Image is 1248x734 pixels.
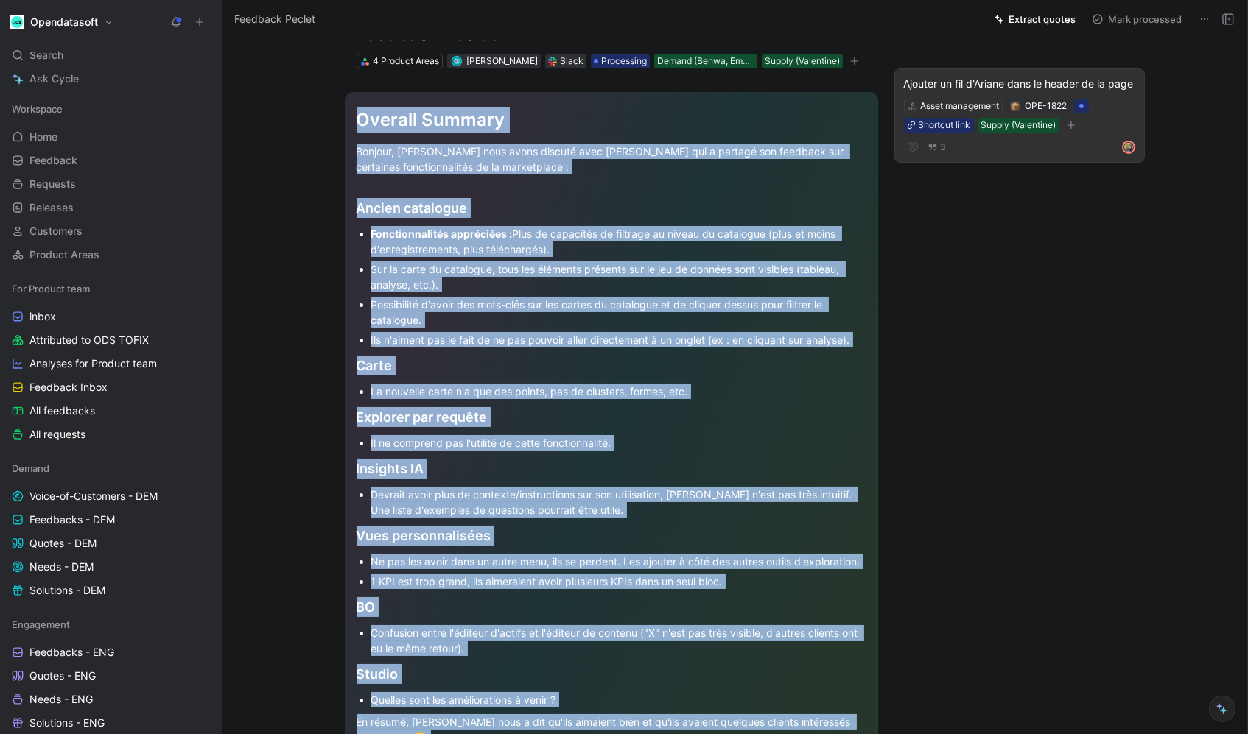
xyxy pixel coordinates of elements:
a: Home [6,126,216,148]
span: Requests [29,177,76,191]
button: View actions [195,309,210,324]
span: Releases [29,200,74,215]
div: For Product teaminboxAttributed to ODS TOFIXAnalyses for Product teamFeedback InboxAll feedbacksA... [6,278,216,445]
a: Releases [6,197,216,219]
div: Ne pas les avoir dans un autre menu, ils se perdent. Les ajouter à côté des autres outils d'explo... [371,554,866,569]
a: Quotes - ENG [6,665,216,687]
button: View actions [195,380,210,395]
button: View actions [195,512,210,527]
button: OpendatasoftOpendatasoft [6,12,117,32]
div: EngagementFeedbacks - ENGQuotes - ENGNeeds - ENGSolutions - ENG [6,613,216,734]
span: All feedbacks [29,403,95,418]
a: All feedbacks [6,400,216,422]
a: Feedbacks - ENG [6,641,216,663]
a: Solutions - DEM [6,579,216,601]
button: 📦 [1010,101,1020,111]
div: Vues personnalisées [357,526,866,546]
a: Feedbacks - DEM [6,509,216,531]
div: Il ne comprend pas l'utilité de cette fonctionnalité. [371,435,866,451]
div: 1 KPI est trop grand, ils aimeraient avoir plusieurs KPIs dans un seul bloc. [371,574,866,589]
span: Workspace [12,102,63,116]
div: Plus de capacités de filtrage au niveau du catalogue (plus et moins d'enregistrements, plus téléc... [371,226,866,257]
div: For Product team [6,278,216,300]
button: View actions [195,403,210,418]
span: For Product team [12,281,90,296]
button: View actions [195,716,210,730]
div: Possibilité d'avoir des mots-clés sur les cartes du catalogue et de cliquer dessus pour filtrer l... [371,297,866,328]
a: Feedback Inbox [6,376,216,398]
div: Workspace [6,98,216,120]
div: OPE-1822 [1025,99,1067,113]
img: avatar [453,57,461,66]
button: View actions [195,356,210,371]
a: Ask Cycle [6,68,216,90]
div: Studio [357,664,866,684]
span: [PERSON_NAME] [466,55,538,66]
div: Asset management [920,99,999,113]
span: Quotes - DEM [29,536,97,551]
span: Feedback [29,153,77,168]
span: Search [29,46,63,64]
a: All requests [6,423,216,445]
a: Needs - DEM [6,556,216,578]
span: Engagement [12,617,70,632]
div: Demand [6,457,216,479]
a: Voice-of-Customers - DEM [6,485,216,507]
div: Insights IA [357,459,866,479]
a: Quotes - DEM [6,532,216,554]
div: BO [357,597,866,617]
button: Mark processed [1085,9,1188,29]
span: Analyses for Product team [29,356,157,371]
div: Demand (Benwa, Emeline) [657,54,754,68]
button: View actions [195,645,210,660]
img: Opendatasoft [10,15,24,29]
div: Devrait avoir plus de contexte/instructions sur son utilisation, [PERSON_NAME] n'est pas très int... [371,487,866,518]
h1: Opendatasoft [30,15,98,29]
div: Ils n'aiment pas le fait de ne pas pouvoir aller directement à un onglet (ex : en cliquant sur an... [371,332,866,347]
div: La nouvelle carte n'a que des points, pas de clusters, formes, etc. [371,384,866,399]
button: View actions [195,560,210,574]
span: Product Areas [29,247,99,262]
span: inbox [29,309,56,324]
span: Ask Cycle [29,70,79,88]
button: View actions [195,427,210,442]
button: View actions [195,536,210,551]
img: 📦 [1011,102,1020,111]
strong: Fonctionnalités appréciées : [371,227,513,240]
button: View actions [195,668,210,683]
div: Supply (Valentine) [765,54,840,68]
span: All requests [29,427,85,442]
span: Processing [601,54,647,68]
div: Overall Summary [357,107,866,133]
div: 4 Product Areas [373,54,439,68]
div: DemandVoice-of-Customers - DEMFeedbacks - DEMQuotes - DEMNeeds - DEMSolutions - DEM [6,457,216,601]
div: Search [6,44,216,66]
span: Feedbacks - ENG [29,645,114,660]
span: Home [29,130,57,144]
a: Needs - ENG [6,688,216,710]
button: View actions [195,489,210,504]
span: Feedback Inbox [29,380,108,395]
div: Bonjour, [PERSON_NAME] nous avons discuté avec [PERSON_NAME] qui a partagé son feedback sur certa... [357,144,866,174]
div: Confusion entre l'éditeur d'actifs et l'éditeur de contenu ("X" n'est pas très visible, d'autres ... [371,625,866,656]
span: Quotes - ENG [29,668,96,683]
div: Sur la carte du catalogue, tous les éléments présents sur le jeu de données sont visibles (tablea... [371,261,866,292]
button: View actions [195,333,210,347]
img: avatar [1123,142,1134,152]
span: Solutions - ENG [29,716,105,730]
span: Feedback Peclet [234,10,315,28]
span: 3 [941,143,947,152]
div: Slack [560,54,583,68]
a: Feedback [6,149,216,172]
a: inbox [6,306,216,328]
span: Voice-of-Customers - DEM [29,489,158,504]
div: Quelles sont les améliorations à venir ? [371,692,866,707]
a: Analyses for Product team [6,353,216,375]
span: Solutions - DEM [29,583,105,598]
a: Solutions - ENG [6,712,216,734]
button: 3 [925,139,950,155]
div: Supply (Valentine) [981,118,1056,133]
span: Needs - ENG [29,692,93,707]
button: View actions [195,692,210,707]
